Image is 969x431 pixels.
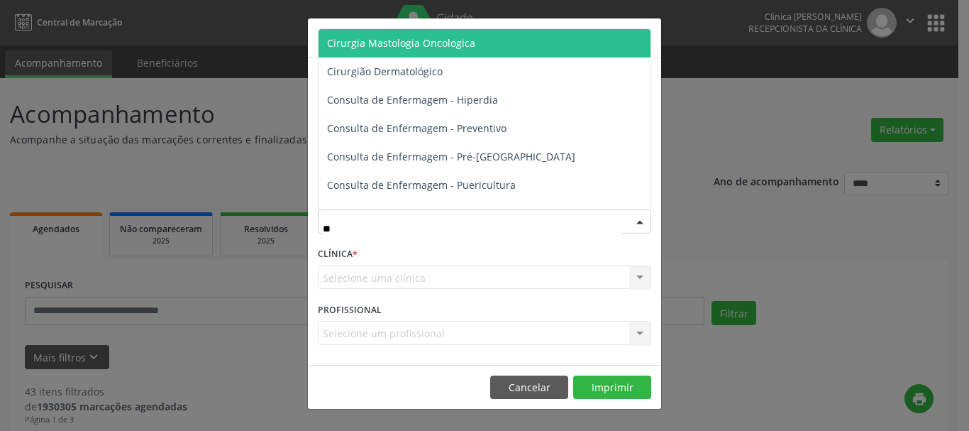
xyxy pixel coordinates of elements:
[327,207,391,220] span: Dermatologia
[318,28,480,47] h5: Relatório de agendamentos
[633,18,661,53] button: Close
[327,178,516,192] span: Consulta de Enfermagem - Puericultura
[573,376,651,400] button: Imprimir
[490,376,568,400] button: Cancelar
[327,65,443,78] span: Cirurgião Dermatológico
[318,299,382,321] label: PROFISSIONAL
[327,150,575,163] span: Consulta de Enfermagem - Pré-[GEOGRAPHIC_DATA]
[318,244,358,266] label: CLÍNICA
[327,121,506,135] span: Consulta de Enfermagem - Preventivo
[327,36,475,50] span: Cirurgia Mastologia Oncologica
[327,93,498,107] span: Consulta de Enfermagem - Hiperdia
